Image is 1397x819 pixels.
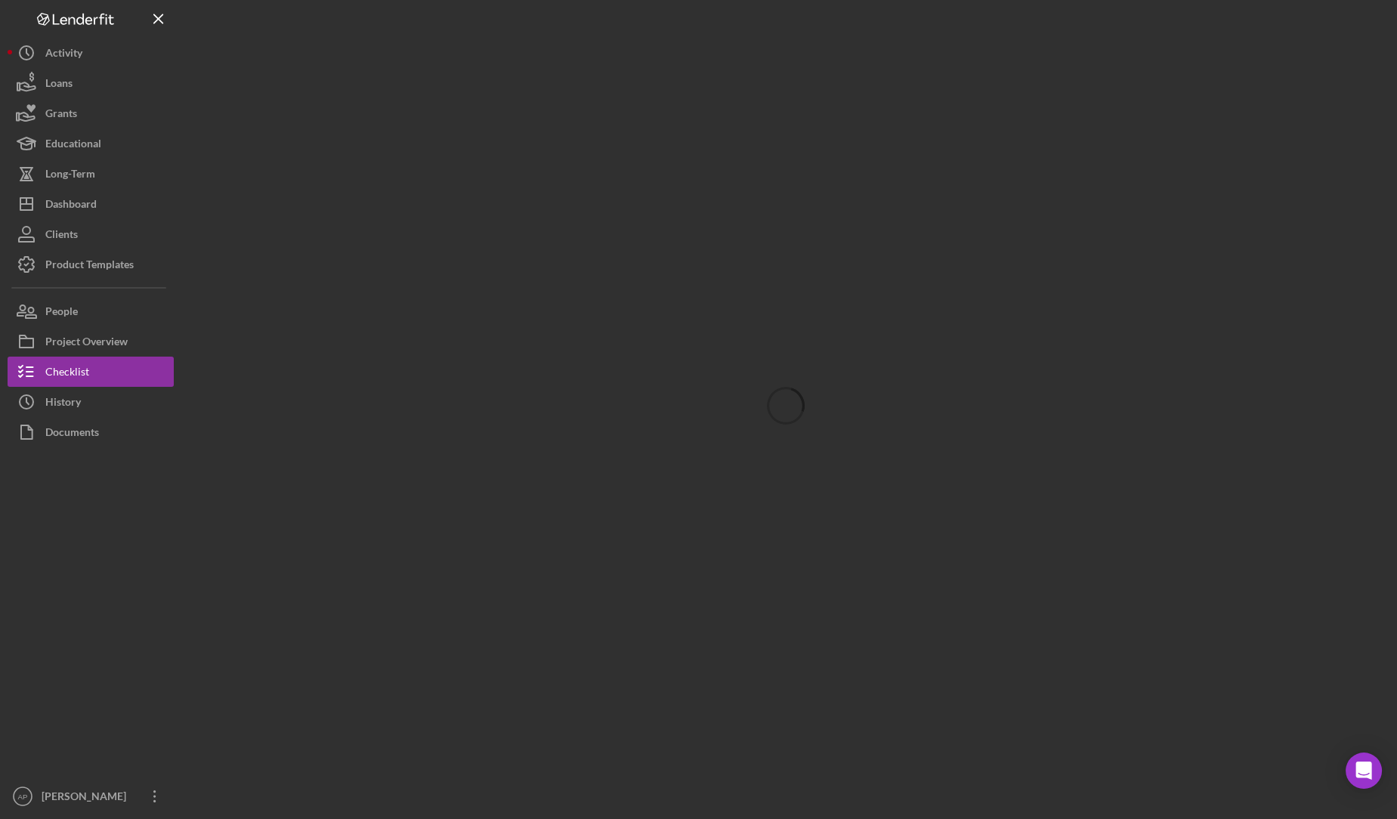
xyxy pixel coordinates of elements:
[8,128,174,159] button: Educational
[45,68,73,102] div: Loans
[45,189,97,223] div: Dashboard
[8,326,174,357] button: Project Overview
[8,219,174,249] button: Clients
[8,38,174,68] button: Activity
[45,98,77,132] div: Grants
[8,296,174,326] button: People
[45,296,78,330] div: People
[18,793,28,801] text: AP
[8,781,174,811] button: AP[PERSON_NAME]
[45,159,95,193] div: Long-Term
[45,417,99,451] div: Documents
[8,98,174,128] button: Grants
[8,159,174,189] button: Long-Term
[8,417,174,447] button: Documents
[45,128,101,162] div: Educational
[45,219,78,253] div: Clients
[8,387,174,417] button: History
[1346,753,1382,789] div: Open Intercom Messenger
[38,781,136,815] div: [PERSON_NAME]
[45,387,81,421] div: History
[8,357,174,387] button: Checklist
[45,326,128,360] div: Project Overview
[45,249,134,283] div: Product Templates
[8,249,174,280] button: Product Templates
[8,68,174,98] button: Loans
[45,38,82,72] div: Activity
[8,189,174,219] button: Dashboard
[45,357,89,391] div: Checklist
